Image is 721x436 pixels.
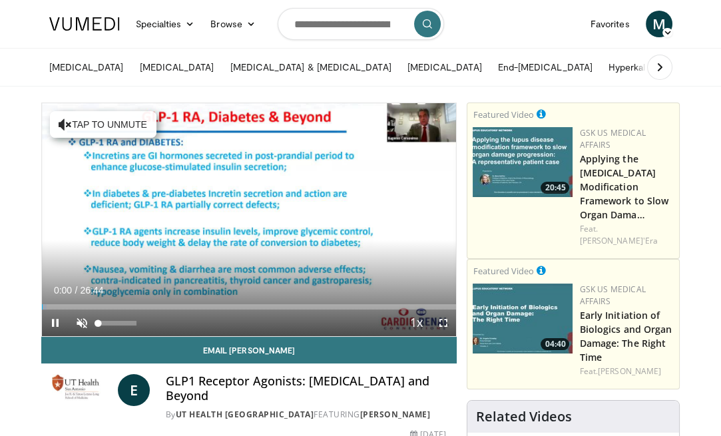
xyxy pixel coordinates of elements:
span: 04:40 [541,338,569,350]
a: Hyperkalemia [601,54,674,81]
a: Favorites [583,11,638,37]
a: 20:45 [473,127,573,197]
button: Tap to unmute [50,111,156,138]
img: 9b11da17-84cb-43c8-bb1f-86317c752f50.png.150x105_q85_crop-smart_upscale.jpg [473,127,573,197]
img: UT Health San Antonio School of Medicine [52,374,113,406]
span: 20:45 [541,182,569,194]
a: [MEDICAL_DATA] [399,54,490,81]
a: Early Initiation of Biologics and Organ Damage: The Right Time [579,309,672,363]
span: / [75,285,78,296]
a: 04:40 [473,284,573,353]
span: 0:00 [54,285,72,296]
a: [PERSON_NAME]'Era [579,235,658,246]
a: GSK US Medical Affairs [579,127,645,150]
button: Fullscreen [429,310,456,336]
input: Search topics, interventions [278,8,444,40]
a: [PERSON_NAME] [360,409,431,420]
video-js: Video Player [42,103,457,336]
a: Applying the [MEDICAL_DATA] Modification Framework to Slow Organ Dama… [579,152,668,221]
div: By FEATURING [166,409,447,421]
a: [MEDICAL_DATA] & [MEDICAL_DATA] [222,54,399,81]
div: Feat. [579,223,674,247]
a: [MEDICAL_DATA] [41,54,132,81]
a: [PERSON_NAME] [598,365,661,377]
button: Unmute [69,310,95,336]
a: GSK US Medical Affairs [579,284,645,307]
a: UT Health [GEOGRAPHIC_DATA] [176,409,314,420]
button: Pause [42,310,69,336]
h4: GLP1 Receptor Agonists: [MEDICAL_DATA] and Beyond [166,374,447,403]
a: M [646,11,672,37]
a: Email [PERSON_NAME] [41,337,457,363]
span: 26:44 [80,285,103,296]
small: Featured Video [473,265,533,277]
img: VuMedi Logo [49,17,120,31]
small: Featured Video [473,109,533,120]
a: End-[MEDICAL_DATA] [490,54,601,81]
button: Playback Rate [403,310,429,336]
div: Progress Bar [42,304,457,310]
div: Volume Level [99,321,136,326]
a: Browse [202,11,264,37]
img: b4d418dc-94e0-46e0-a7ce-92c3a6187fbe.png.150x105_q85_crop-smart_upscale.jpg [473,284,573,353]
h4: Related Videos [475,409,571,425]
a: [MEDICAL_DATA] [131,54,222,81]
a: Specialties [128,11,203,37]
a: E [118,374,150,406]
div: Feat. [579,365,674,377]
